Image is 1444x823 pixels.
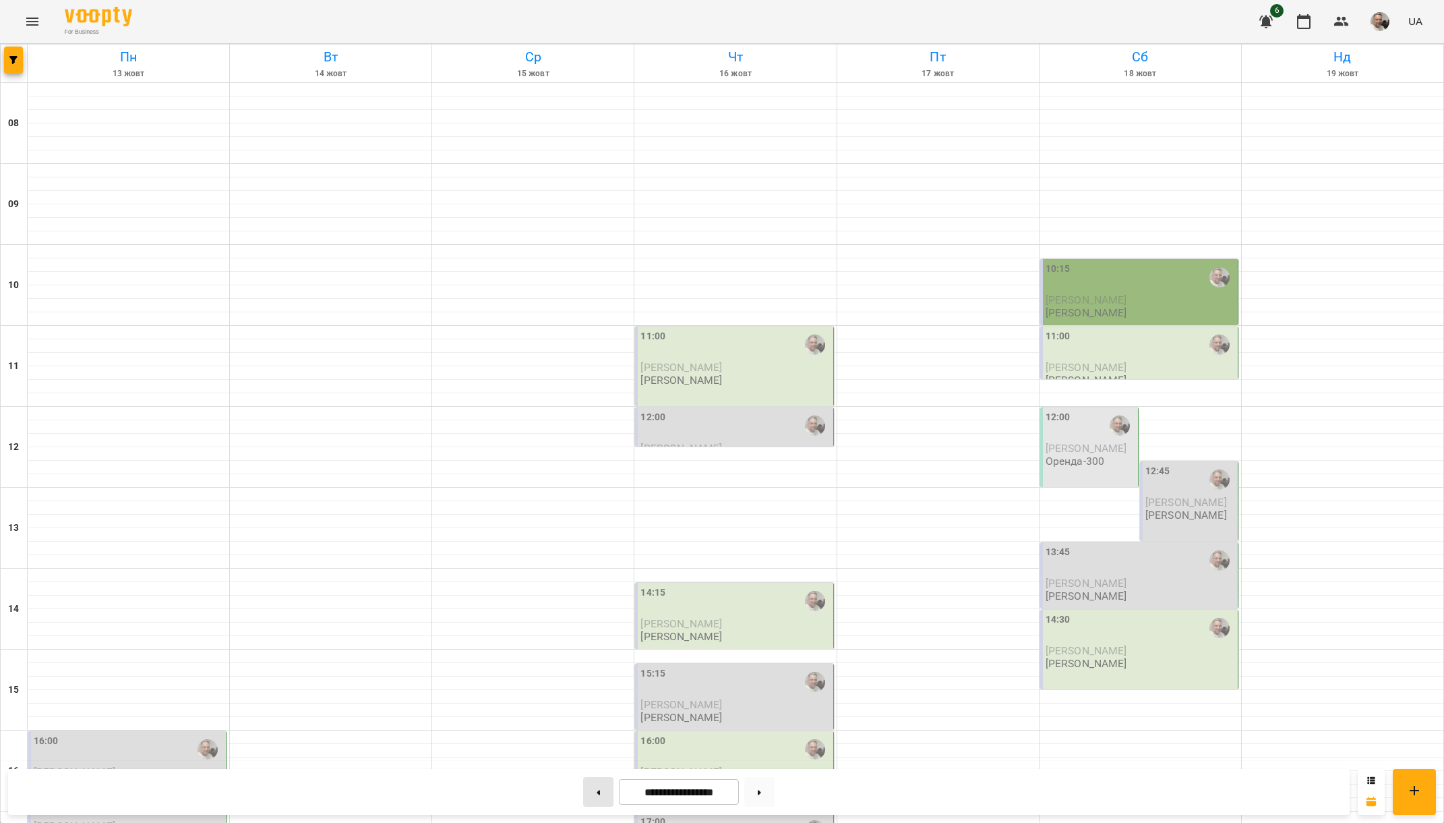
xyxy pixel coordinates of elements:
span: [PERSON_NAME] [1046,577,1127,590]
p: [PERSON_NAME] [640,712,722,723]
span: [PERSON_NAME] [1046,644,1127,657]
label: 12:00 [1046,410,1071,425]
img: Юрій ГАЛІС [198,739,218,760]
p: Оренда-300 [1046,455,1104,467]
img: Юрій ГАЛІС [805,335,825,355]
span: [PERSON_NAME] [1046,442,1127,455]
img: Юрій ГАЛІС [805,739,825,760]
label: 14:30 [1046,613,1071,627]
h6: 17 жовт [839,67,1037,80]
label: 15:15 [640,666,665,681]
label: 16:00 [34,734,59,749]
h6: 11 [8,359,19,374]
img: Юрій ГАЛІС [1209,335,1230,355]
h6: 13 [8,521,19,536]
h6: 14 [8,602,19,617]
h6: 15 [8,683,19,698]
img: c6e0b29f0dc4630df2824b8ec328bb4d.jpg [1371,12,1389,31]
label: 11:00 [640,329,665,344]
h6: 14 жовт [232,67,429,80]
h6: 19 жовт [1244,67,1441,80]
img: Юрій ГАЛІС [1110,416,1130,436]
h6: 15 жовт [434,67,632,80]
span: For Business [65,28,132,36]
p: [PERSON_NAME] [1145,509,1227,521]
label: 16:00 [640,734,665,749]
img: Юрій ГАЛІС [1209,470,1230,490]
img: Юрій ГАЛІС [805,672,825,692]
h6: Нд [1244,47,1441,67]
label: 11:00 [1046,329,1071,344]
img: Юрій ГАЛІС [1209,550,1230,571]
label: 14:15 [640,586,665,600]
span: 6 [1270,4,1284,18]
h6: 10 [8,278,19,293]
h6: 18 жовт [1042,67,1239,80]
p: [PERSON_NAME] [640,374,722,386]
button: Menu [16,5,49,38]
img: Юрій ГАЛІС [805,416,825,436]
img: Юрій ГАЛІС [805,591,825,611]
span: UA [1408,14,1422,28]
h6: 12 [8,440,19,455]
h6: Пн [30,47,227,67]
h6: 08 [8,116,19,131]
label: 12:00 [640,410,665,425]
h6: Чт [636,47,834,67]
span: [PERSON_NAME] [1046,293,1127,306]
label: 13:45 [1046,545,1071,560]
span: [PERSON_NAME] [640,617,722,630]
button: UA [1403,9,1428,34]
label: 10:15 [1046,262,1071,277]
p: [PERSON_NAME] [640,631,722,642]
span: [PERSON_NAME] [1046,361,1127,374]
span: [PERSON_NAME] [640,442,722,455]
h6: Ср [434,47,632,67]
span: [PERSON_NAME] [640,361,722,374]
p: [PERSON_NAME] [1046,590,1127,602]
h6: 13 жовт [30,67,227,80]
h6: 16 жовт [636,67,834,80]
p: [PERSON_NAME] [1046,658,1127,669]
p: [PERSON_NAME] [1046,307,1127,318]
p: [PERSON_NAME] [1046,374,1127,386]
img: Voopty Logo [65,7,132,26]
img: Юрій ГАЛІС [1209,618,1230,638]
h6: 09 [8,197,19,212]
h6: Вт [232,47,429,67]
h6: Сб [1042,47,1239,67]
h6: Пт [839,47,1037,67]
label: 12:45 [1145,464,1170,479]
span: [PERSON_NAME] [1145,496,1227,509]
img: Юрій ГАЛІС [1209,267,1230,287]
span: [PERSON_NAME] [640,698,722,711]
